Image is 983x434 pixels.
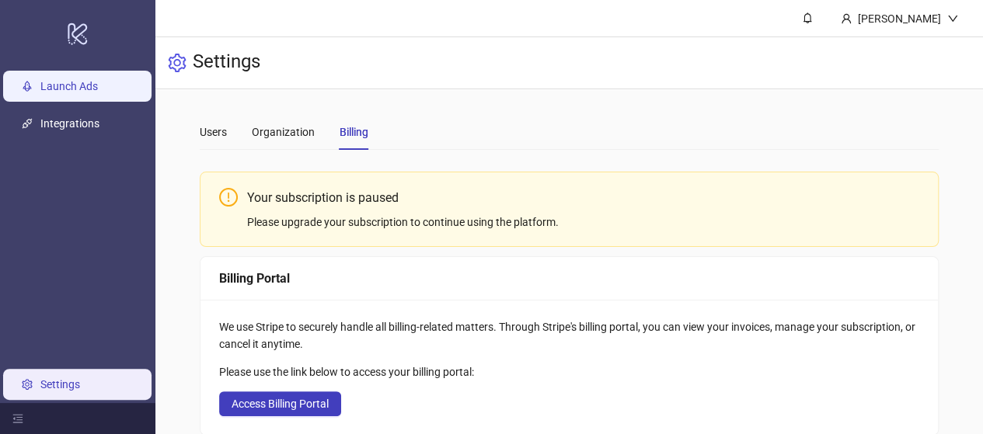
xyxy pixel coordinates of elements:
[40,80,98,92] a: Launch Ads
[200,123,227,141] div: Users
[219,188,238,207] span: exclamation-circle
[947,13,958,24] span: down
[168,54,186,72] span: setting
[247,188,919,207] div: Your subscription is paused
[247,214,919,231] div: Please upgrade your subscription to continue using the platform.
[193,50,260,76] h3: Settings
[219,363,919,380] div: Please use the link below to access your billing portal:
[252,123,315,141] div: Organization
[802,12,813,23] span: bell
[219,391,341,416] button: Access Billing Portal
[841,13,852,24] span: user
[40,117,99,130] a: Integrations
[232,398,329,410] span: Access Billing Portal
[219,318,919,352] div: We use Stripe to securely handle all billing-related matters. Through Stripe's billing portal, yo...
[12,413,23,424] span: menu-fold
[40,378,80,391] a: Settings
[340,123,368,141] div: Billing
[852,10,947,27] div: [PERSON_NAME]
[219,269,919,288] div: Billing Portal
